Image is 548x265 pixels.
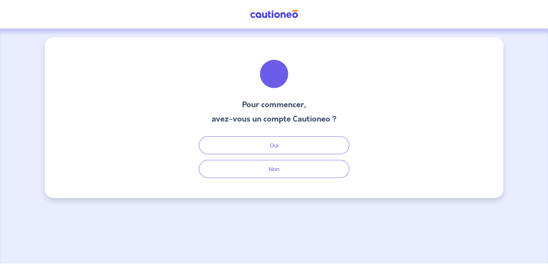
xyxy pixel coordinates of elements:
[247,10,301,19] img: Cautioneo
[199,136,349,154] button: Oui
[212,113,337,125] h3: avez-vous un compte Cautioneo ?
[199,160,349,178] button: Non
[212,99,337,110] h3: Pour commencer,
[255,55,293,93] img: illu_welcome.svg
